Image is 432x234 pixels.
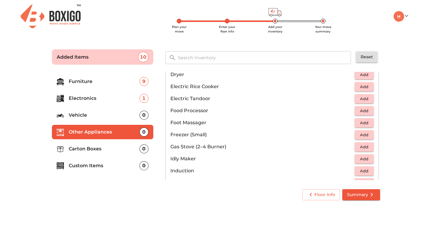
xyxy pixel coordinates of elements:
span: Add [358,155,371,162]
button: Reset [356,51,378,63]
button: Add [355,118,374,128]
div: 0 [139,161,148,170]
button: Add [355,82,374,91]
span: Add [358,83,371,90]
p: Electric Tandoor [170,95,355,102]
span: Plan your move [172,25,187,33]
div: 0 [139,144,148,153]
button: Add [355,142,374,152]
div: 9 [139,77,148,86]
span: Add [358,131,371,138]
div: 0 [139,111,148,120]
button: Floor Info [302,189,340,200]
p: Electronics [69,95,139,102]
button: Add [355,70,374,79]
span: Reset [361,53,373,61]
p: Instant Geyser [170,179,355,186]
p: Vehicle [69,112,139,119]
p: Furniture [69,78,139,85]
span: Summary [347,191,375,199]
button: Add [355,130,374,140]
div: 10 [138,52,148,62]
button: Add [355,178,374,188]
span: Enter your floor info [219,25,235,33]
div: 0 [139,128,148,137]
button: Add [355,94,374,103]
p: Food Processor [170,107,355,114]
span: Add [358,168,371,174]
span: Add [358,107,371,114]
span: Your move summary [315,25,331,33]
button: Add [355,166,374,176]
span: Add [358,180,371,186]
p: Gas Stove (2–4 Burner) [170,143,355,150]
span: Add [358,71,371,78]
p: Dryer [170,71,355,78]
p: Carton Boxes [69,145,139,152]
p: Induction [170,167,355,174]
p: Added Items [57,54,138,61]
img: Boxigo [21,5,81,28]
span: Add [358,143,371,150]
span: Add your inventory [268,25,283,33]
p: Idly Maker [170,155,355,162]
input: Search Inventory [174,51,355,64]
span: Add [358,95,371,102]
button: Summary [342,189,380,200]
span: Floor Info [307,191,335,199]
p: Electric Rice Cooker [170,83,355,90]
p: Other Appliances [69,128,139,136]
div: 1 [139,94,148,103]
p: Freezer (Small) [170,131,355,138]
p: Custom Items [69,162,139,169]
p: Foot Massager [170,119,355,126]
span: Add [358,119,371,126]
button: Add [355,154,374,164]
button: Add [355,106,374,115]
